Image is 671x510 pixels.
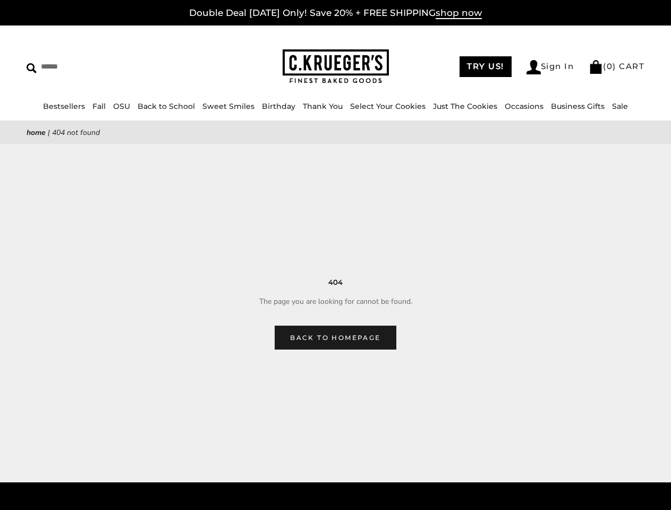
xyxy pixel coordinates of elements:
p: The page you are looking for cannot be found. [43,295,628,308]
a: Home [27,127,46,138]
nav: breadcrumbs [27,126,644,139]
a: Sweet Smiles [202,101,254,111]
a: OSU [113,101,130,111]
img: Account [526,60,541,74]
span: | [48,127,50,138]
a: Bestsellers [43,101,85,111]
a: Back to homepage [275,326,396,350]
img: Bag [589,60,603,74]
a: Business Gifts [551,101,605,111]
a: Sale [612,101,628,111]
span: shop now [436,7,482,19]
img: Search [27,63,37,73]
a: Sign In [526,60,574,74]
img: C.KRUEGER'S [283,49,389,84]
a: TRY US! [460,56,512,77]
span: 404 Not Found [52,127,100,138]
a: Just The Cookies [433,101,497,111]
input: Search [27,58,168,75]
h3: 404 [43,277,628,288]
a: Fall [92,101,106,111]
a: Back to School [138,101,195,111]
a: Thank You [303,101,343,111]
a: Occasions [505,101,543,111]
a: (0) CART [589,61,644,71]
span: 0 [607,61,613,71]
a: Select Your Cookies [350,101,426,111]
a: Birthday [262,101,295,111]
a: Double Deal [DATE] Only! Save 20% + FREE SHIPPINGshop now [189,7,482,19]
